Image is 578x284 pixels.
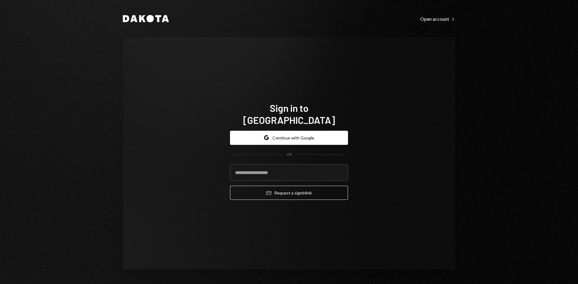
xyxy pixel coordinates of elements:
h1: Sign in to [GEOGRAPHIC_DATA] [230,102,348,126]
a: Open account [420,15,455,22]
div: OR [287,152,292,157]
button: Continue with Google [230,131,348,145]
button: Request a signinlink [230,186,348,200]
div: Open account [420,16,455,22]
